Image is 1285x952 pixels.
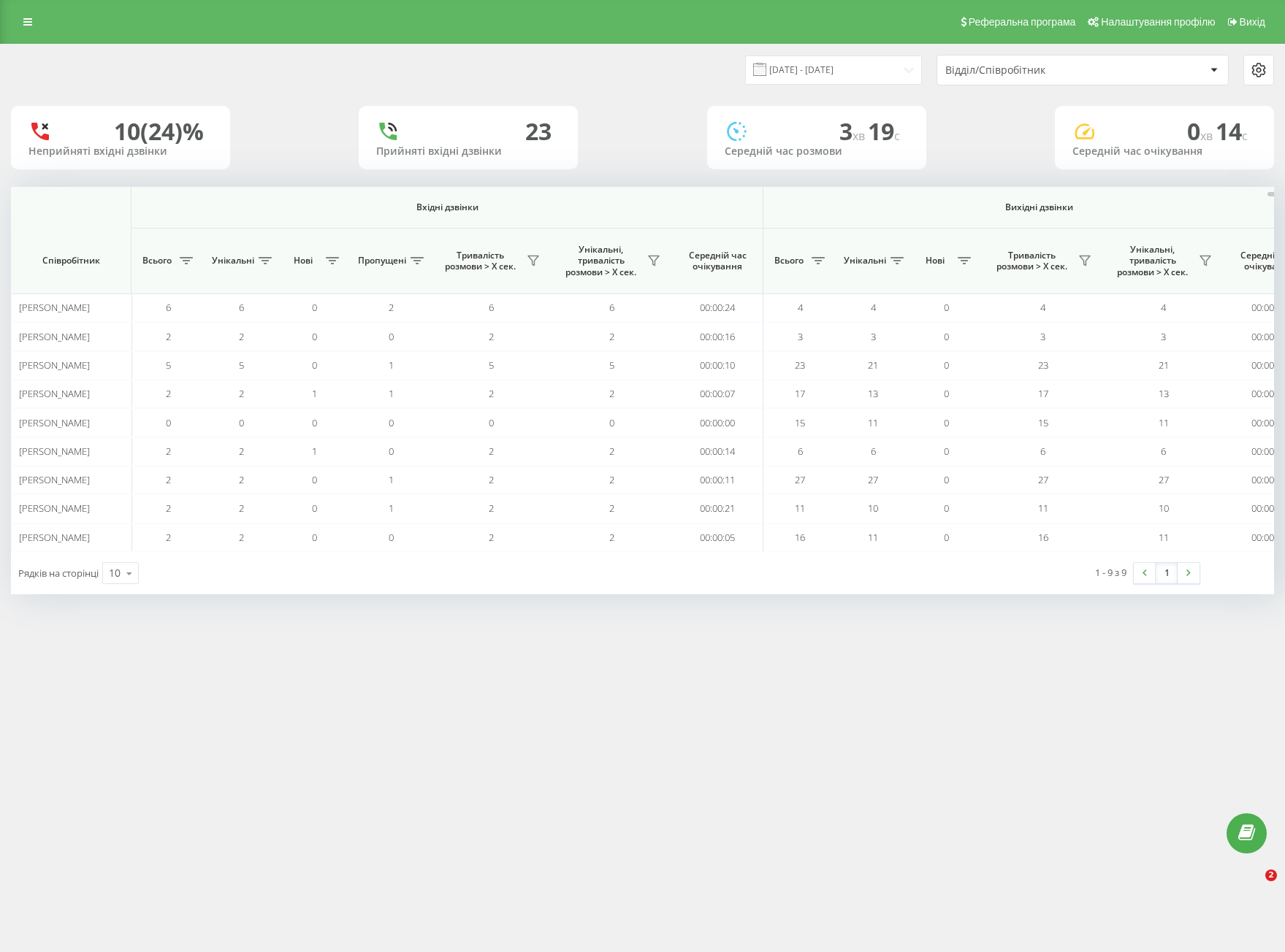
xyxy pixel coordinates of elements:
span: Всього [139,255,175,266]
span: [PERSON_NAME] [19,387,90,400]
span: 4 [798,301,803,314]
span: [PERSON_NAME] [19,502,90,515]
span: 2 [166,531,171,544]
span: 2 [489,473,494,486]
span: 0 [489,416,494,429]
span: 2 [239,502,244,515]
td: 00:00:14 [672,437,763,466]
span: 2 [609,387,614,400]
span: 2 [239,387,244,400]
span: 0 [389,416,394,429]
span: 2 [489,445,494,458]
span: 3 [798,330,803,343]
span: 2 [489,330,494,343]
td: 00:00:24 [672,293,763,322]
span: 11 [1159,416,1169,429]
span: 2 [239,330,244,343]
span: c [1242,128,1248,144]
span: [PERSON_NAME] [19,416,90,429]
span: 10 [1159,502,1169,515]
span: 0 [312,531,317,544]
td: 00:00:00 [672,408,763,437]
span: Середній час очікування [683,250,752,272]
span: 5 [609,358,614,372]
span: 16 [1038,531,1048,544]
span: Реферальна програма [969,16,1076,28]
span: 3 [1040,330,1045,343]
span: [PERSON_NAME] [19,301,90,314]
span: 3 [1161,330,1166,343]
span: Рядків на сторінці [18,567,99,580]
span: Унікальні [844,255,886,266]
div: Відділ/Співробітник [945,64,1120,77]
span: 11 [795,502,805,515]
span: 0 [944,473,949,486]
span: 6 [1161,445,1166,458]
span: 0 [944,445,949,458]
span: 0 [312,502,317,515]
td: 00:00:05 [672,523,763,552]
div: Середній час розмови [725,145,909,158]
span: 1 [389,502,394,515]
span: 2 [489,502,494,515]
span: 16 [795,531,805,544]
span: Співробітник [23,255,118,266]
span: 11 [868,416,878,429]
span: 5 [239,358,244,372]
span: 2 [389,301,394,314]
span: Вихід [1240,16,1265,28]
td: 00:00:10 [672,351,763,380]
span: 1 [389,387,394,400]
span: [PERSON_NAME] [19,473,90,486]
span: 2 [609,531,614,544]
span: 2 [166,387,171,400]
span: 1 [312,387,317,400]
span: 3 [871,330,876,343]
span: 2 [489,387,494,400]
div: 23 [525,118,552,145]
span: 2 [166,445,171,458]
span: c [894,128,900,144]
span: 13 [868,387,878,400]
span: 1 [312,445,317,458]
span: 0 [312,358,317,372]
span: 6 [609,301,614,314]
div: Прийняті вхідні дзвінки [376,145,560,158]
iframe: Intercom live chat [1235,870,1270,905]
span: 2 [609,330,614,343]
span: 23 [1038,358,1048,372]
span: 19 [868,115,900,147]
span: 13 [1159,387,1169,400]
span: 6 [798,445,803,458]
div: 1 - 9 з 9 [1095,565,1126,580]
span: 17 [795,387,805,400]
span: 0 [944,502,949,515]
div: Середній час очікування [1072,145,1257,158]
span: 0 [944,358,949,372]
span: 0 [239,416,244,429]
span: 4 [871,301,876,314]
span: 2 [166,330,171,343]
span: 6 [166,301,171,314]
span: 11 [1159,531,1169,544]
span: 15 [795,416,805,429]
span: Тривалість розмови > Х сек. [990,250,1074,272]
span: 15 [1038,416,1048,429]
span: 10 [868,502,878,515]
span: 27 [1038,473,1048,486]
span: 2 [166,473,171,486]
span: 4 [1040,301,1045,314]
span: 3 [839,115,868,147]
span: 0 [312,330,317,343]
span: Вихідні дзвінки [798,201,1281,213]
span: Нові [285,255,321,266]
div: 10 [109,566,121,580]
td: 00:00:21 [672,494,763,523]
span: 2 [239,531,244,544]
span: 6 [871,445,876,458]
span: 6 [1040,445,1045,458]
span: [PERSON_NAME] [19,445,90,458]
span: 0 [312,416,317,429]
span: 0 [389,330,394,343]
span: 2 [1265,870,1277,881]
